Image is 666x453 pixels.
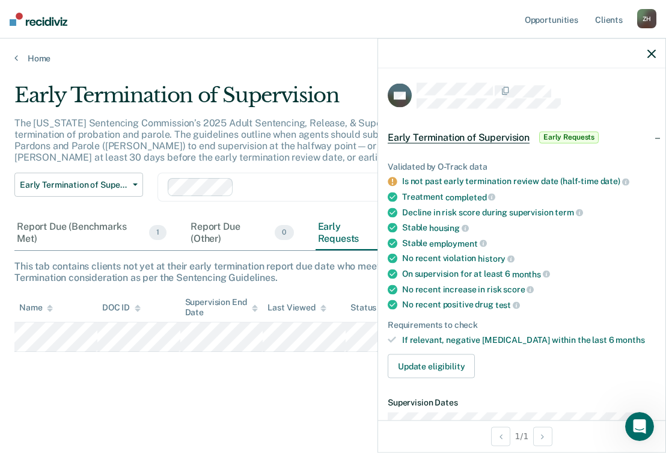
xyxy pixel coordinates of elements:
span: completed [445,192,496,202]
iframe: Intercom live chat [625,412,654,441]
div: 1 / 1 [378,420,665,452]
div: Supervision End Date [185,297,258,318]
div: Requirements to check [388,319,656,330]
div: No recent increase in risk [402,284,656,295]
span: 0 [275,225,293,241]
button: Next Opportunity [533,427,552,446]
div: On supervision for at least 6 [402,268,656,279]
div: Status [350,303,376,313]
div: DOC ID [102,303,141,313]
span: months [512,269,550,279]
div: Stable [402,238,656,248]
div: This tab contains clients not yet at their early termination report due date who meet stability b... [14,260,652,283]
button: Previous Opportunity [491,427,510,446]
span: test [495,300,520,309]
div: Treatment [402,191,656,202]
div: Early Termination of SupervisionEarly Requests [378,118,665,156]
div: No recent positive drug [402,300,656,310]
span: 1 [149,225,166,241]
a: Home [14,53,652,64]
div: Report Due (Other) [188,216,296,250]
span: score [503,285,534,294]
div: Is not past early termination review date (half-time date) [402,176,656,187]
div: Name [19,303,53,313]
div: Z H [637,9,656,28]
div: No recent violation [402,253,656,264]
div: Early Termination of Supervision [14,83,614,117]
span: Early Termination of Supervision [20,180,128,190]
dt: Supervision Dates [388,398,656,408]
span: history [478,254,515,263]
div: Early Requests [316,216,407,250]
img: Recidiviz [10,13,67,26]
div: Validated by O-Track data [388,161,656,171]
span: Early Requests [539,131,599,143]
span: Early Termination of Supervision [388,131,530,143]
div: Report Due (Benchmarks Met) [14,216,169,250]
button: Update eligibility [388,354,475,378]
div: Last Viewed [267,303,326,313]
div: Stable [402,223,656,233]
span: months [616,334,644,344]
div: If relevant, negative [MEDICAL_DATA] within the last 6 [402,334,656,345]
div: Decline in risk score during supervision [402,207,656,218]
span: employment [429,238,486,248]
span: housing [429,223,469,232]
span: term [555,208,582,217]
p: The [US_STATE] Sentencing Commission’s 2025 Adult Sentencing, Release, & Supervision Guidelines e... [14,117,595,164]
